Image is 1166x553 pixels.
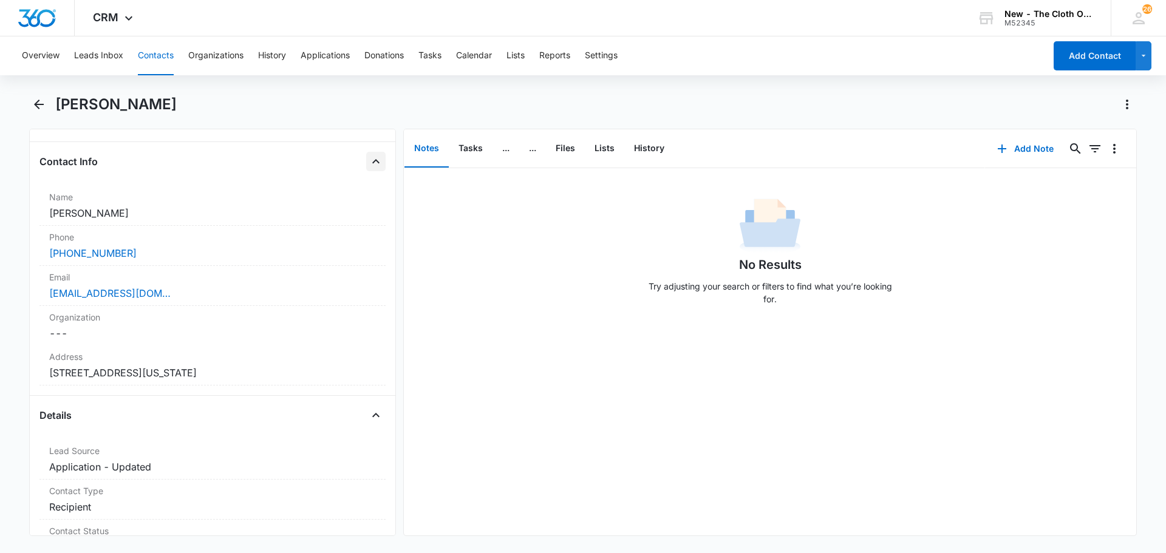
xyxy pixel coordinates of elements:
h1: [PERSON_NAME] [55,95,177,114]
button: Close [366,405,386,425]
span: CRM [93,11,118,24]
button: Contacts [138,36,174,75]
span: 26 [1142,4,1152,14]
div: account name [1004,9,1093,19]
button: Add Contact [1054,41,1136,70]
button: Calendar [456,36,492,75]
div: Address[STREET_ADDRESS][US_STATE] [39,345,386,385]
div: Name[PERSON_NAME] [39,186,386,226]
label: Contact Type [49,484,376,497]
button: History [258,36,286,75]
button: Search... [1066,139,1085,158]
dd: Application - Updated [49,460,376,474]
button: ... [519,130,546,168]
label: Email [49,271,376,283]
button: ... [493,130,519,168]
dd: [PERSON_NAME] [49,206,376,220]
button: Back [29,95,48,114]
h1: No Results [739,256,802,274]
div: notifications count [1142,4,1152,14]
button: Close [366,152,386,171]
p: Try adjusting your search or filters to find what you’re looking for. [643,280,898,305]
button: Lists [506,36,525,75]
h4: Contact Info [39,154,98,169]
label: Contact Status [49,524,376,537]
dd: [STREET_ADDRESS][US_STATE] [49,365,376,380]
div: account id [1004,19,1093,27]
button: Settings [585,36,618,75]
img: No Data [740,195,800,256]
button: Add Note [985,134,1066,163]
dd: Recipient [49,500,376,514]
a: [PHONE_NUMBER] [49,246,137,260]
label: Address [49,350,376,363]
button: Reports [539,36,570,75]
button: History [624,130,674,168]
dd: --- [49,326,376,341]
div: Organization--- [39,306,386,345]
button: Applications [301,36,350,75]
button: Filters [1085,139,1105,158]
div: Email[EMAIL_ADDRESS][DOMAIN_NAME] [39,266,386,306]
button: Tasks [449,130,493,168]
div: Phone[PHONE_NUMBER] [39,226,386,266]
div: Lead SourceApplication - Updated [39,439,386,480]
button: Tasks [418,36,442,75]
label: Lead Source [49,444,376,457]
button: Files [546,130,585,168]
button: Lists [585,130,624,168]
h4: Details [39,408,72,422]
button: Actions [1117,95,1137,114]
button: Leads Inbox [74,36,123,75]
button: Overflow Menu [1105,139,1124,158]
div: Contact TypeRecipient [39,480,386,520]
label: Phone [49,231,376,243]
button: Notes [404,130,449,168]
label: Organization [49,311,376,324]
button: Donations [364,36,404,75]
button: Organizations [188,36,244,75]
a: [EMAIL_ADDRESS][DOMAIN_NAME] [49,286,171,300]
label: Name [49,191,376,203]
button: Overview [22,36,60,75]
